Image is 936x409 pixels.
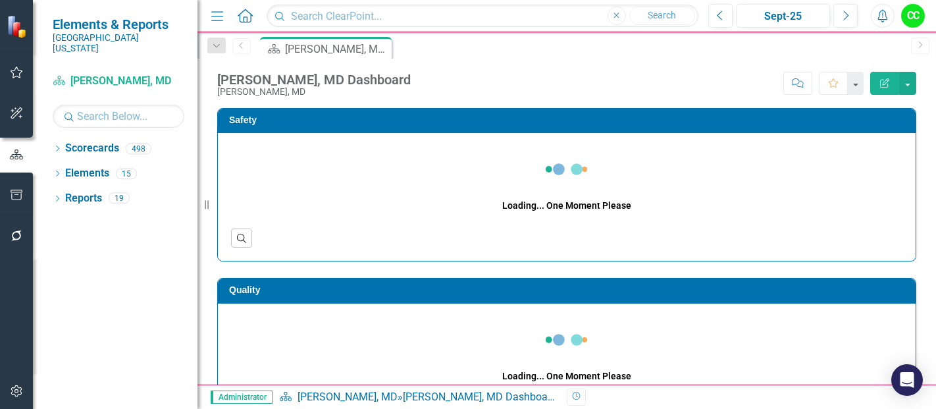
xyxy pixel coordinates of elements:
[298,391,398,403] a: [PERSON_NAME], MD
[741,9,825,24] div: Sept-25
[891,364,923,396] div: Open Intercom Messenger
[217,72,411,87] div: [PERSON_NAME], MD Dashboard
[229,115,909,125] h3: Safety
[737,4,830,28] button: Sept-25
[901,4,925,28] button: CC
[502,199,631,212] div: Loading... One Moment Please
[116,168,137,179] div: 15
[403,391,557,403] div: [PERSON_NAME], MD Dashboard
[53,74,184,89] a: [PERSON_NAME], MD
[53,105,184,128] input: Search Below...
[53,32,184,54] small: [GEOGRAPHIC_DATA][US_STATE]
[217,87,411,97] div: [PERSON_NAME], MD
[285,41,388,57] div: [PERSON_NAME], MD Dashboard
[267,5,698,28] input: Search ClearPoint...
[6,14,30,38] img: ClearPoint Strategy
[126,143,151,154] div: 498
[648,10,676,20] span: Search
[65,141,119,156] a: Scorecards
[629,7,695,25] button: Search
[279,390,557,405] div: »
[65,191,102,206] a: Reports
[65,166,109,181] a: Elements
[211,391,273,404] span: Administrator
[502,369,631,383] div: Loading... One Moment Please
[229,285,909,295] h3: Quality
[109,193,130,204] div: 19
[53,16,184,32] span: Elements & Reports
